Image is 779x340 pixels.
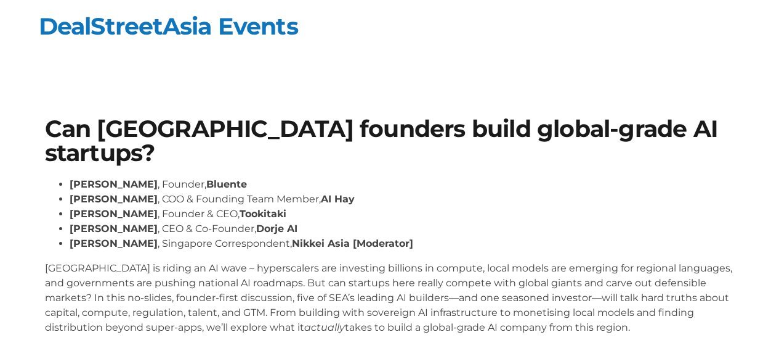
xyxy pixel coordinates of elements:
li: , COO & Founding Team Member, [70,192,735,207]
p: [GEOGRAPHIC_DATA] is riding an AI wave – hyperscalers are investing billions in compute, local mo... [45,261,735,335]
strong: [PERSON_NAME] [70,238,158,249]
strong: Dorje AI [256,223,297,234]
strong: AI Hay [321,193,355,205]
strong: [PERSON_NAME] [70,223,158,234]
em: actually [304,321,345,333]
strong: [PERSON_NAME] [70,193,158,205]
strong: Tookitaki [240,208,286,220]
li: , CEO & Co-Founder, [70,222,735,236]
li: , Founder & CEO, [70,207,735,222]
strong: Nikkei Asia [Moderator] [292,238,413,249]
strong: [PERSON_NAME] [70,208,158,220]
li: , Founder, [70,177,735,192]
h1: Can [GEOGRAPHIC_DATA] founders build global-grade AI startups? [45,117,735,165]
strong: Bluente [206,178,247,190]
strong: [PERSON_NAME] [70,178,158,190]
li: , Singapore Correspondent, [70,236,735,251]
a: DealStreetAsia Events [39,12,298,41]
